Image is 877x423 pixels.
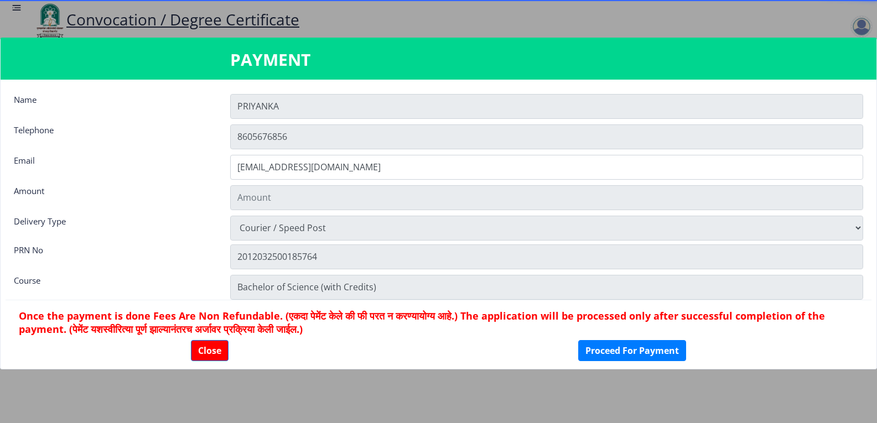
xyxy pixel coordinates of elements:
[578,340,686,361] button: Proceed For Payment
[6,216,222,238] div: Delivery Type
[230,155,863,180] input: Email
[6,275,222,297] div: Course
[191,340,229,361] button: Close
[230,275,863,300] input: Zipcode
[6,155,222,177] div: Email
[6,94,222,116] div: Name
[230,185,863,210] input: Amount
[230,244,863,269] input: Zipcode
[230,124,863,149] input: Telephone
[19,309,858,336] h6: Once the payment is done Fees Are Non Refundable. (एकदा पेमेंट केले की फी परत न करण्यायोग्य आहे.)...
[230,49,647,71] h3: PAYMENT
[6,185,222,207] div: Amount
[6,124,222,147] div: Telephone
[6,244,222,267] div: PRN No
[230,94,863,119] input: Name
